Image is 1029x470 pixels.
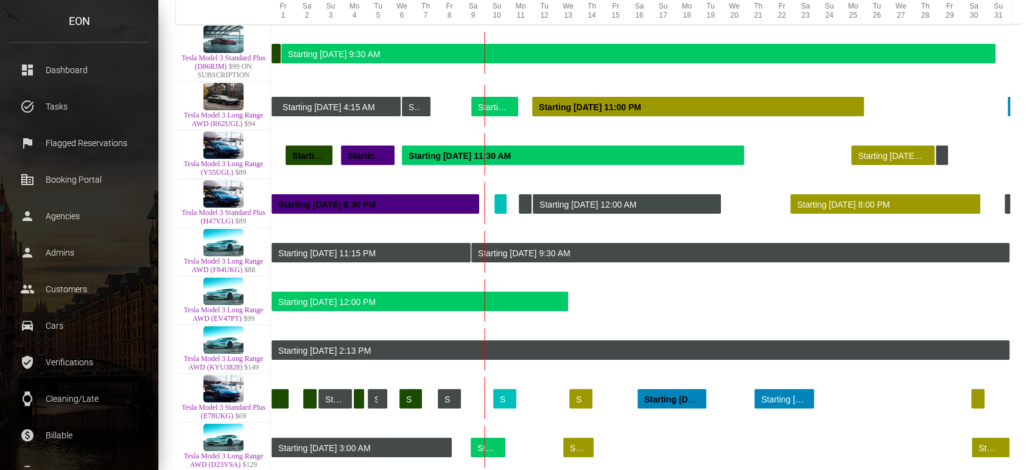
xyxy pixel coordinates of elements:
div: Rented for 14 days, 10 hours by Gretchen Pusch . Current status is rental . [402,146,744,165]
strong: Starting [DATE] 11:00 PM [539,102,641,112]
div: We 13 [556,1,580,24]
div: Tu 19 [698,1,722,24]
strong: Starting [DATE] 11:30 AM [409,151,511,161]
td: Tesla Model 3 Long Range AWD (F84UKG) $88 5YJ3E1EB9PF599085 [177,228,271,276]
span: $99 ON SUBSCRIPTION [197,62,251,79]
div: Rented for 23 hours by Admin Block . Current status is rental . [438,389,461,409]
img: Tesla Model 3 Long Range AWD (F84UKG) [203,229,244,256]
div: Mo 4 [342,1,366,24]
td: Tesla Model 3 Standard Plus (E78UKG) $69 5YJ3E1EB6LF795057 [177,374,271,423]
div: Starting [DATE] 6:00 PM [278,390,279,409]
td: Tesla Model 3 Long Range (Y55UGL) $89 5YJ3E1EB3PF415744 [177,130,271,179]
div: Rented for 14 days by Sean Baker . Current status is verified . [532,97,864,116]
a: Tesla Model 3 Standard Plus (D86RJM) [181,54,265,71]
div: Starting [DATE] 2:13 PM [278,341,1000,360]
div: Rented for 30 days by Alannah Hill . Current status is rental . [272,292,568,311]
div: Rented for 117 days by Admin Block . Current status is rental . [272,340,1010,360]
p: Billable [18,426,140,444]
strong: Starting [DATE] 10:00 PM [348,151,450,161]
div: Rented for 5 days, 18 hours by Admin Block . Current status is rental . [272,97,279,116]
div: We 27 [888,1,913,24]
a: Tesla Model 3 Long Range AWD (D23VSA) [184,452,263,469]
div: Starting [DATE] 9:30 AM [478,244,1000,263]
div: Starting [DATE] 9:30 AM [288,44,986,64]
div: Sa 9 [461,1,485,24]
p: Agencies [18,207,140,225]
div: Starting [DATE] 12:00 AM [444,390,451,409]
div: Starting [DATE] 8:00 AM [761,390,804,409]
p: Verifications [18,353,140,371]
strong: Starting [DATE] 6:30 PM [278,200,376,209]
div: Starting [DATE] 12:00 PM [278,292,558,312]
p: Cars [18,317,140,335]
div: Starting [DATE] 10:00 AM [858,146,925,166]
td: Tesla Model 3 Standard Plus (H47VLG) $89 5YJ3E1EA7NF155174 [177,179,271,228]
div: Rented for 1 day by nia murphy . Current status is verified . [569,389,592,409]
div: Su 24 [817,1,841,24]
p: Dashboard [18,61,140,79]
div: Starting [DATE] 11:00 PM [325,390,342,409]
div: Sa 30 [961,1,986,24]
div: Th 21 [746,1,770,24]
img: Tesla Model 3 Standard Plus (H47VLG) [203,180,244,208]
span: $88 [244,265,255,274]
div: Rented for 14 hours by HAYES KYDD . Current status is completed . [303,389,317,409]
div: Rented for 1 day, 5 hours by Admin Block . Current status is rental . [402,97,430,116]
div: Fr 22 [770,1,793,24]
div: Tu 5 [366,1,390,24]
div: Su 10 [485,1,508,24]
div: Starting [DATE] 3:00 AM [278,438,442,458]
div: Mo 25 [841,1,865,24]
div: Rented for 7 days, 23 hours by Stephen Applegate . Current status is verified . [790,194,980,214]
img: Tesla Model 3 Long Range AWD (EV47PT) [203,278,244,305]
a: Tesla Model 3 Long Range AWD (KYU3828) [184,354,263,371]
span: $149 [244,363,259,371]
div: Rented for 1 day, 12 hours by Hovhannes Grigoryan . Current status is rental . [471,438,505,457]
div: Tu 26 [865,1,888,24]
div: Rented for 1 day by Kevin Galley . Current status is confirmed . [493,389,516,409]
div: Starting [DATE] 8:00 PM [797,195,971,214]
img: Tesla Model 3 Long Range AWD (D23VSA) [203,424,244,451]
div: Rented for 2 days by Emma Wald . Current status is completed . [286,146,332,165]
div: Th 28 [913,1,937,24]
td: Tesla Model 3 Long Range AWD (EV47PT) $99 5YJ3E1EB1NF207701 [177,276,271,325]
a: flag Flagged Reservations [9,128,149,158]
div: Fr 29 [937,1,961,24]
img: Tesla Model 3 Standard Plus (D86RJM) [203,26,244,53]
td: Tesla Model 3 Long Range AWD (R62UGL) $94 5YJ3E1EB0NF244061 [177,82,271,130]
p: Flagged Reservations [18,134,140,152]
div: Rented for 31 days, 10 hours by Admin Block . Current status is rental . [272,243,471,262]
div: Starting [DATE] 10:00 AM [478,97,508,117]
div: Rented for 1 day, 10 hours by Admin Block . Current status is rental . [318,389,352,409]
div: Starting [DATE] 4:15 AM [283,97,391,117]
p: Customers [18,280,140,298]
div: Starting [DATE] 11:15 PM [278,244,461,263]
div: Rented for 20 hours by Admin Block . Current status is rental . [368,389,387,409]
strong: Starting [DATE] 2:00 PM [292,151,390,161]
a: people Customers [9,274,149,304]
span: $69 [235,412,246,420]
div: Rented for 2 days by lanai lopez . Current status is completed . [272,389,289,409]
a: task_alt Tasks [9,91,149,122]
a: drive_eta Cars [9,310,149,341]
a: Tesla Model 3 Long Range AWD (EV47PT) [184,306,263,323]
td: Tesla Model 3 Standard Plus (D86RJM) $99 ON SUBSCRIPTION 5YJ3E1EA5NF340338 [177,24,271,82]
div: Rented for 38 days, 12 hours by Admin Block . Current status is rental . [272,438,452,457]
a: Tesla Model 3 Long Range (Y55UGL) [184,160,263,177]
a: verified_user Verifications [9,347,149,377]
div: Fr 1 [271,1,295,24]
div: We 20 [722,1,746,24]
a: paid Billable [9,420,149,451]
p: Booking Portal [18,170,140,189]
div: Rented for 14 hours by Juarez Gualberto . Current status is verified . [971,389,985,409]
a: Tesla Model 3 Long Range AWD (F84UKG) [184,257,263,274]
div: Starting [DATE] 12:00 AM [539,195,711,214]
span: $94 [244,119,255,128]
p: Tasks [18,97,140,116]
div: Rented for 13 hours by Steeve Laurent . Current status is confirmed . [494,194,507,214]
div: Starting [DATE] 7:00 AM [570,438,584,458]
div: Mo 18 [675,1,698,24]
div: Starting [DATE] 1:00 AM [374,390,378,409]
div: Su 3 [318,1,342,24]
img: Tesla Model 3 Standard Plus (E78UKG) [203,375,244,402]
